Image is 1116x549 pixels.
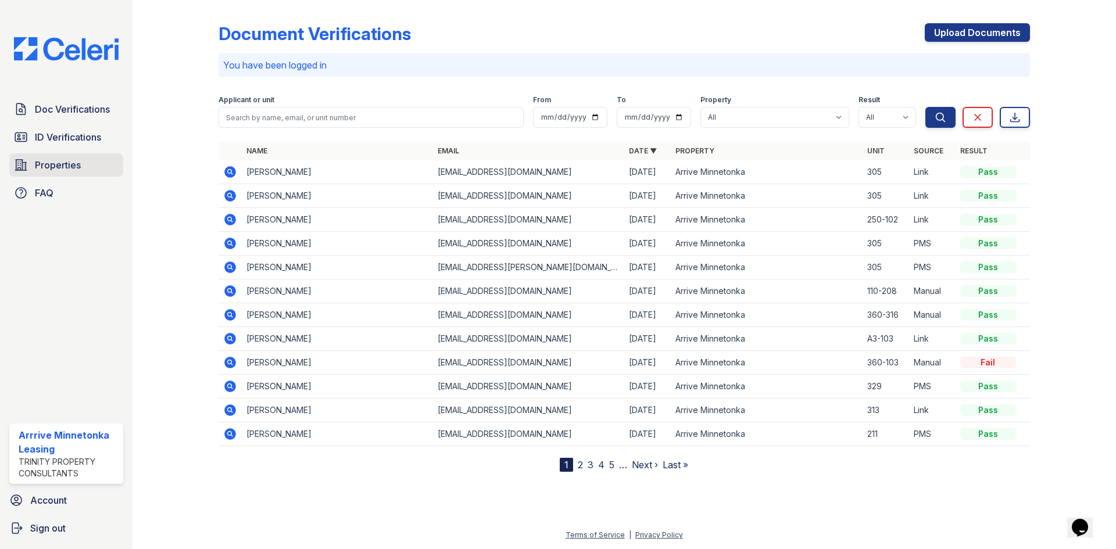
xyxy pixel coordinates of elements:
label: To [617,95,626,105]
td: [EMAIL_ADDRESS][DOMAIN_NAME] [433,399,624,422]
td: [PERSON_NAME] [242,232,433,256]
td: 305 [863,256,909,279]
div: Pass [960,285,1016,297]
div: Pass [960,428,1016,440]
td: 305 [863,184,909,208]
a: 5 [609,459,614,471]
a: Sign out [5,516,128,540]
td: [DATE] [624,303,671,327]
td: [PERSON_NAME] [242,351,433,375]
td: [PERSON_NAME] [242,279,433,303]
label: From [533,95,551,105]
td: PMS [909,232,956,256]
iframe: chat widget [1067,503,1104,537]
label: Result [859,95,880,105]
td: 211 [863,422,909,446]
td: [EMAIL_ADDRESS][DOMAIN_NAME] [433,279,624,303]
td: [EMAIL_ADDRESS][DOMAIN_NAME] [433,375,624,399]
span: Doc Verifications [35,102,110,116]
label: Property [700,95,731,105]
a: 2 [578,459,583,471]
td: [DATE] [624,375,671,399]
td: Arrive Minnetonka [671,351,862,375]
a: Date ▼ [629,146,657,155]
td: 360-316 [863,303,909,327]
td: [DATE] [624,351,671,375]
span: Properties [35,158,81,172]
a: 4 [598,459,604,471]
a: Email [438,146,459,155]
span: Sign out [30,521,66,535]
td: 110-208 [863,279,909,303]
td: Arrive Minnetonka [671,279,862,303]
td: [PERSON_NAME] [242,327,433,351]
td: 305 [863,160,909,184]
td: Arrive Minnetonka [671,160,862,184]
td: [EMAIL_ADDRESS][DOMAIN_NAME] [433,327,624,351]
div: Pass [960,166,1016,178]
td: PMS [909,256,956,279]
td: Link [909,160,956,184]
a: FAQ [9,181,123,204]
div: Fail [960,357,1016,368]
div: Pass [960,238,1016,249]
span: … [619,458,627,472]
a: Property [675,146,714,155]
a: Terms of Service [566,530,625,539]
img: CE_Logo_Blue-a8612792a0a2168367f1c8372b55b34899dd931a85d93a1a3d3e32e68fde9ad4.png [5,37,128,60]
label: Applicant or unit [219,95,274,105]
td: [PERSON_NAME] [242,399,433,422]
div: Pass [960,333,1016,345]
a: ID Verifications [9,125,123,149]
td: [PERSON_NAME] [242,208,433,232]
td: [DATE] [624,232,671,256]
td: [PERSON_NAME] [242,375,433,399]
td: [EMAIL_ADDRESS][PERSON_NAME][DOMAIN_NAME] [433,256,624,279]
div: Pass [960,261,1016,273]
div: Pass [960,404,1016,416]
a: Upload Documents [925,23,1030,42]
a: 3 [588,459,593,471]
td: Link [909,399,956,422]
td: [DATE] [624,327,671,351]
a: Account [5,489,128,512]
td: [DATE] [624,208,671,232]
div: Document Verifications [219,23,411,44]
td: [EMAIL_ADDRESS][DOMAIN_NAME] [433,160,624,184]
td: Arrive Minnetonka [671,399,862,422]
td: [EMAIL_ADDRESS][DOMAIN_NAME] [433,422,624,446]
div: 1 [560,458,573,472]
a: Next › [632,459,658,471]
td: [EMAIL_ADDRESS][DOMAIN_NAME] [433,184,624,208]
td: [PERSON_NAME] [242,160,433,184]
a: Doc Verifications [9,98,123,121]
a: Result [960,146,988,155]
div: Pass [960,381,1016,392]
span: ID Verifications [35,130,101,144]
td: [DATE] [624,160,671,184]
td: 360-103 [863,351,909,375]
td: Arrive Minnetonka [671,184,862,208]
td: Manual [909,279,956,303]
td: Link [909,208,956,232]
div: Pass [960,190,1016,202]
td: PMS [909,422,956,446]
a: Name [246,146,267,155]
td: Manual [909,351,956,375]
td: [DATE] [624,279,671,303]
td: [EMAIL_ADDRESS][DOMAIN_NAME] [433,351,624,375]
td: [DATE] [624,399,671,422]
td: PMS [909,375,956,399]
td: 313 [863,399,909,422]
td: [PERSON_NAME] [242,303,433,327]
td: Arrive Minnetonka [671,208,862,232]
div: Pass [960,214,1016,225]
td: Arrive Minnetonka [671,303,862,327]
td: Link [909,184,956,208]
a: Source [914,146,943,155]
td: Arrive Minnetonka [671,327,862,351]
td: [EMAIL_ADDRESS][DOMAIN_NAME] [433,303,624,327]
td: 305 [863,232,909,256]
a: Properties [9,153,123,177]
